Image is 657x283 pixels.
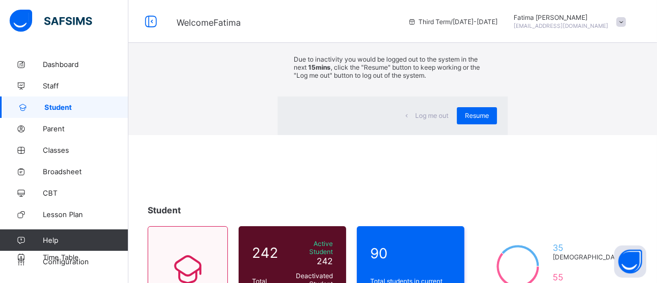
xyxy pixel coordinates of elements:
[553,253,624,261] span: [DEMOGRAPHIC_DATA]
[370,245,451,262] span: 90
[308,63,331,71] strong: 15mins
[43,146,128,154] span: Classes
[43,60,128,69] span: Dashboard
[10,10,92,32] img: safsims
[252,244,286,261] span: 242
[43,210,128,219] span: Lesson Plan
[415,111,448,120] span: Log me out
[44,103,128,111] span: Student
[292,240,333,256] span: Active Student
[553,272,624,282] span: 55
[514,13,608,21] span: Fatima [PERSON_NAME]
[317,256,333,266] span: 242
[43,189,128,197] span: CBT
[553,242,624,253] span: 35
[465,111,489,120] span: Resume
[614,245,646,278] button: Open asap
[508,13,631,29] div: FatimaAhmad Mai
[177,17,241,28] span: Welcome Fatima
[43,167,128,176] span: Broadsheet
[43,81,128,90] span: Staff
[43,124,128,133] span: Parent
[43,236,128,244] span: Help
[294,55,492,79] p: Due to inactivity you would be logged out to the system in the next , click the "Resume" button t...
[43,257,128,266] span: Configuration
[408,18,498,26] span: session/term information
[148,205,181,215] span: Student
[514,23,608,29] span: [EMAIL_ADDRESS][DOMAIN_NAME]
